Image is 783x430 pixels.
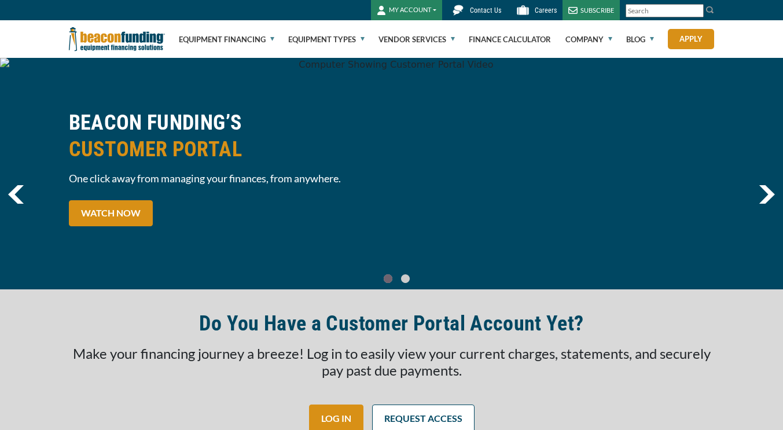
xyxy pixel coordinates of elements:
input: Search [626,4,704,17]
img: Search [705,5,715,14]
a: Go To Slide 1 [399,274,413,284]
span: CUSTOMER PORTAL [69,136,385,163]
a: Equipment Financing [179,21,274,58]
a: Finance Calculator [469,21,551,58]
img: Right Navigator [759,185,775,204]
a: next [759,185,775,204]
a: Apply [668,29,714,49]
h2: BEACON FUNDING’S [69,109,385,163]
h2: Do You Have a Customer Portal Account Yet? [199,310,583,337]
a: Vendor Services [378,21,455,58]
a: Company [565,21,612,58]
a: Go To Slide 0 [381,274,395,284]
img: Left Navigator [8,185,24,204]
span: Make your financing journey a breeze! Log in to easily view your current charges, statements, and... [73,345,711,378]
a: Blog [626,21,654,58]
a: WATCH NOW [69,200,153,226]
span: Careers [535,6,557,14]
img: Beacon Funding Corporation logo [69,20,165,58]
span: One click away from managing your finances, from anywhere. [69,171,385,186]
a: Equipment Types [288,21,365,58]
a: previous [8,185,24,204]
a: Clear search text [692,6,701,16]
span: Contact Us [470,6,501,14]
